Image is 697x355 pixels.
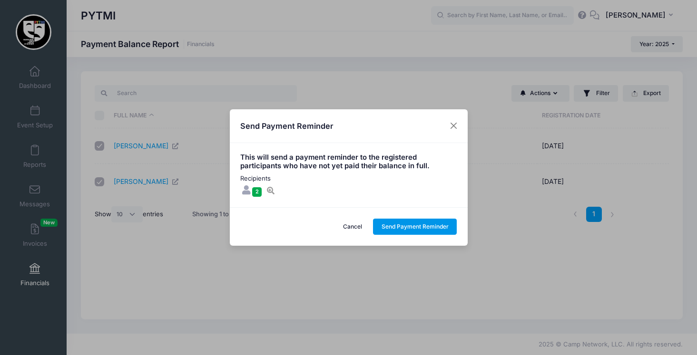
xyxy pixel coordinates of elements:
[252,187,262,196] span: 2
[240,120,333,132] h4: Send Payment Reminder
[373,219,457,235] button: Send Payment Reminder
[334,219,370,235] button: Cancel
[240,154,457,171] h5: This will send a payment reminder to the registered participants who have not yet paid their bala...
[445,117,462,134] button: Close
[240,174,276,183] label: Recipients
